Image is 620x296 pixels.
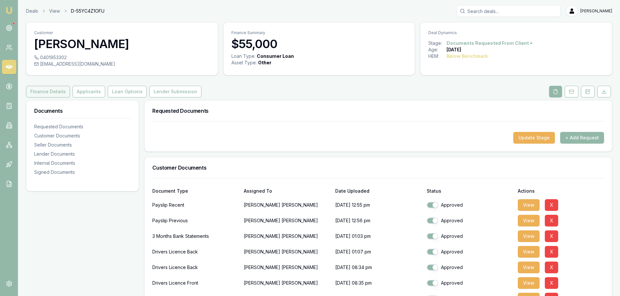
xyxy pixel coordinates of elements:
button: X [545,277,558,289]
button: View [518,262,540,273]
div: Approved [427,249,513,255]
button: View [518,277,540,289]
h3: Customer Documents [152,165,604,170]
div: HEM: [428,53,447,59]
button: X [545,199,558,211]
button: Applicants [73,86,105,97]
div: Payslip Recent [152,199,239,212]
p: [DATE] 01:03 pm [335,230,421,243]
p: [DATE] 08:34 pm [335,261,421,274]
p: [PERSON_NAME] [PERSON_NAME] [244,214,330,227]
div: Date Uploaded [335,189,421,193]
div: Lender Documents [34,151,131,157]
div: Age: [428,46,447,53]
a: Lender Submission [148,86,203,97]
h3: [PERSON_NAME] [34,37,210,50]
div: Approved [427,280,513,286]
p: [DATE] 08:35 pm [335,277,421,290]
p: [DATE] 12:55 pm [335,199,421,212]
button: View [518,215,540,226]
nav: breadcrumb [26,8,104,14]
div: Approved [427,233,513,239]
h3: $55,000 [231,37,407,50]
button: Documents Requested From Client [447,40,533,46]
span: [PERSON_NAME] [580,8,612,14]
button: X [545,230,558,242]
img: emu-icon-u.png [5,6,13,14]
a: Loan Options [106,86,148,97]
div: Asset Type : [231,59,257,66]
a: View [49,8,60,14]
div: Document Type [152,189,239,193]
button: View [518,199,540,211]
div: 3 Months Bank Statements [152,230,239,243]
button: Update Stage [513,132,555,144]
span: D-55YC4Z1OFU [71,8,104,14]
button: View [518,230,540,242]
input: Search deals [457,5,561,17]
div: 0401953302 [34,54,210,61]
div: Requested Documents [34,123,131,130]
div: Loan Type: [231,53,255,59]
p: [PERSON_NAME] [PERSON_NAME] [244,261,330,274]
div: Approved [427,264,513,271]
button: + Add Request [560,132,604,144]
a: Finance Details [26,86,71,97]
div: Below Benchmark [447,53,488,59]
div: Drivers Licence Back [152,245,239,258]
button: X [545,262,558,273]
p: [PERSON_NAME] [PERSON_NAME] [244,277,330,290]
p: Customer [34,30,210,35]
p: Deal Dynamics [428,30,604,35]
div: Assigned To [244,189,330,193]
button: Lender Submission [149,86,201,97]
div: Customer Documents [34,133,131,139]
div: Actions [518,189,604,193]
div: Drivers Licence Front [152,277,239,290]
div: Internal Documents [34,160,131,166]
p: Finance Summary [231,30,407,35]
div: Seller Documents [34,142,131,148]
div: Other [258,59,271,66]
div: [EMAIL_ADDRESS][DOMAIN_NAME] [34,61,210,67]
div: Stage: [428,40,447,46]
p: [PERSON_NAME] [PERSON_NAME] [244,245,330,258]
h3: Documents [34,108,131,113]
a: Applicants [71,86,106,97]
div: Approved [427,217,513,224]
button: Finance Details [26,86,70,97]
div: Status [427,189,513,193]
div: Consumer Loan [257,53,294,59]
button: X [545,246,558,258]
button: X [545,215,558,226]
div: Signed Documents [34,169,131,175]
p: [DATE] 12:56 pm [335,214,421,227]
p: [PERSON_NAME] [PERSON_NAME] [244,199,330,212]
p: [PERSON_NAME] [PERSON_NAME] [244,230,330,243]
div: Approved [427,202,513,208]
p: [DATE] 01:07 pm [335,245,421,258]
h3: Requested Documents [152,108,604,113]
div: Payslip Previous [152,214,239,227]
button: View [518,246,540,258]
button: Loan Options [108,86,147,97]
div: Drivers Licence Back [152,261,239,274]
a: Deals [26,8,38,14]
div: [DATE] [447,46,461,53]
